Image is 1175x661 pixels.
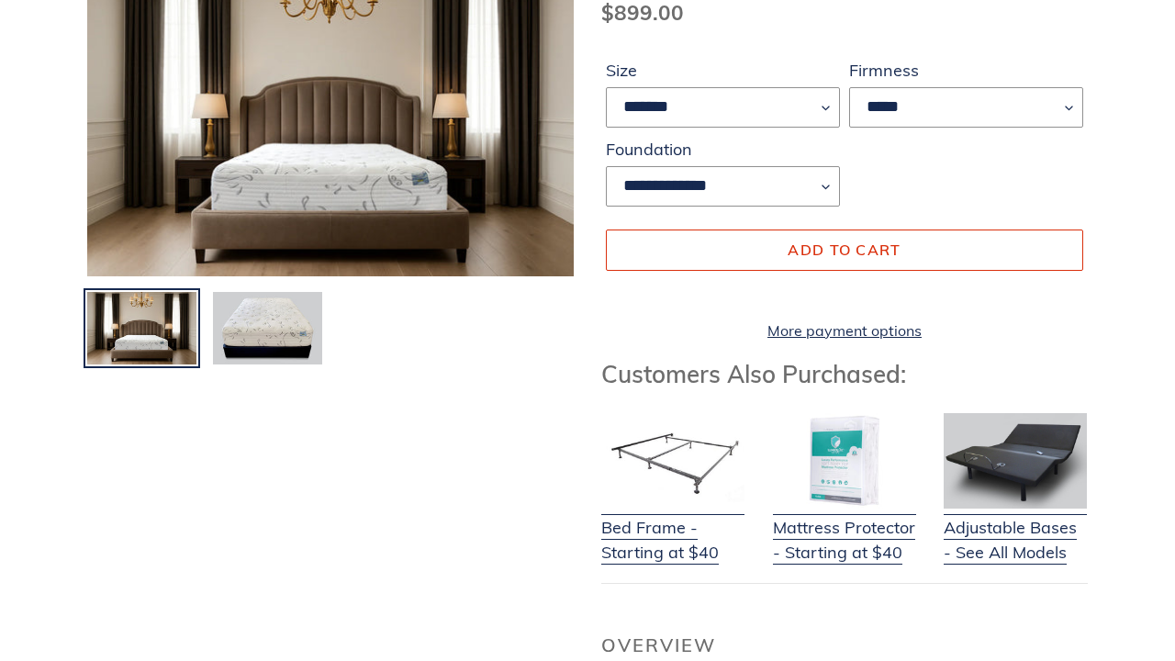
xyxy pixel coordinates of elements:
img: Adjustable Base [944,413,1087,509]
img: Bed Frame [601,413,744,509]
img: Load image into Gallery viewer, aries plush bedroom [85,290,198,367]
a: Mattress Protector - Starting at $40 [773,492,916,565]
button: Add to cart [606,230,1083,270]
a: Adjustable Bases - See All Models [944,492,1087,565]
label: Size [606,58,840,83]
img: Load image into Gallery viewer, aries-plush-mattress [211,290,324,367]
label: Foundation [606,137,840,162]
a: More payment options [606,319,1083,342]
a: Bed Frame - Starting at $40 [601,492,744,565]
label: Firmness [849,58,1083,83]
span: Add to cart [788,241,901,259]
h2: Overview [601,634,1088,656]
h3: Customers Also Purchased: [601,360,1088,388]
img: Mattress Protector [773,413,916,509]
